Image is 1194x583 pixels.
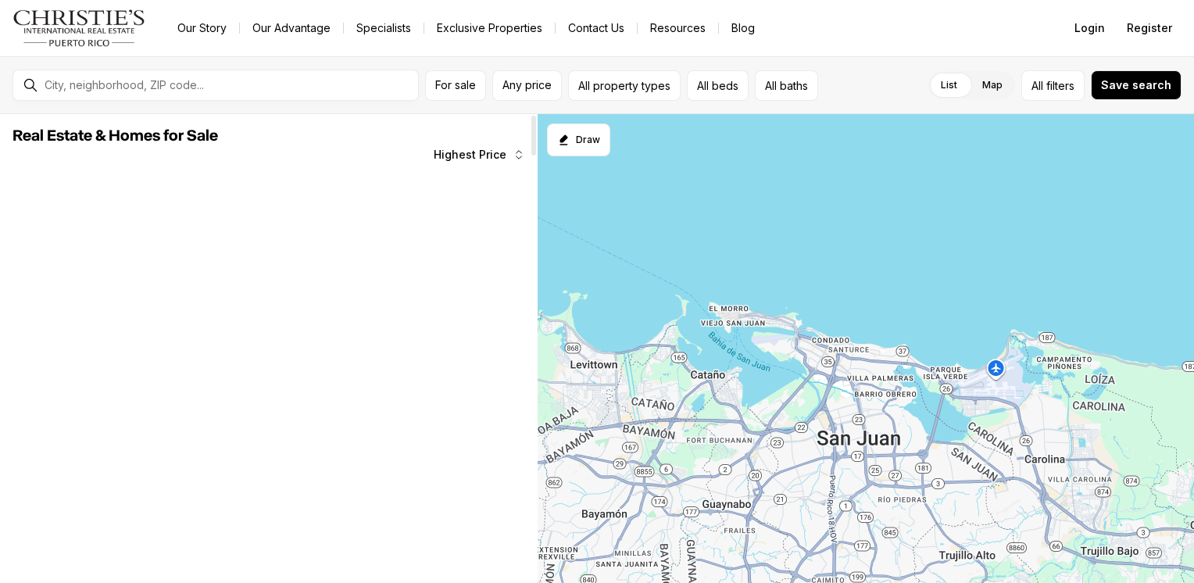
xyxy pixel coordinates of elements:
span: For sale [435,79,476,91]
button: All property types [568,70,681,101]
a: Resources [638,17,718,39]
span: Highest Price [434,148,506,161]
span: Any price [502,79,552,91]
a: Our Advantage [240,17,343,39]
button: All beds [687,70,749,101]
button: For sale [425,70,486,101]
button: Allfilters [1021,70,1085,101]
button: Any price [492,70,562,101]
button: All baths [755,70,818,101]
span: Register [1127,22,1172,34]
button: Start drawing [547,123,610,156]
span: Login [1074,22,1105,34]
a: Blog [719,17,767,39]
a: Exclusive Properties [424,17,555,39]
img: logo [13,9,146,47]
a: Our Story [165,17,239,39]
button: Contact Us [556,17,637,39]
button: Highest Price [424,139,534,170]
button: Register [1117,13,1181,44]
span: Save search [1101,79,1171,91]
label: List [928,71,970,99]
span: filters [1046,77,1074,94]
span: Real Estate & Homes for Sale [13,128,218,144]
a: Specialists [344,17,424,39]
button: Save search [1091,70,1181,100]
label: Map [970,71,1015,99]
span: All [1031,77,1043,94]
button: Login [1065,13,1114,44]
